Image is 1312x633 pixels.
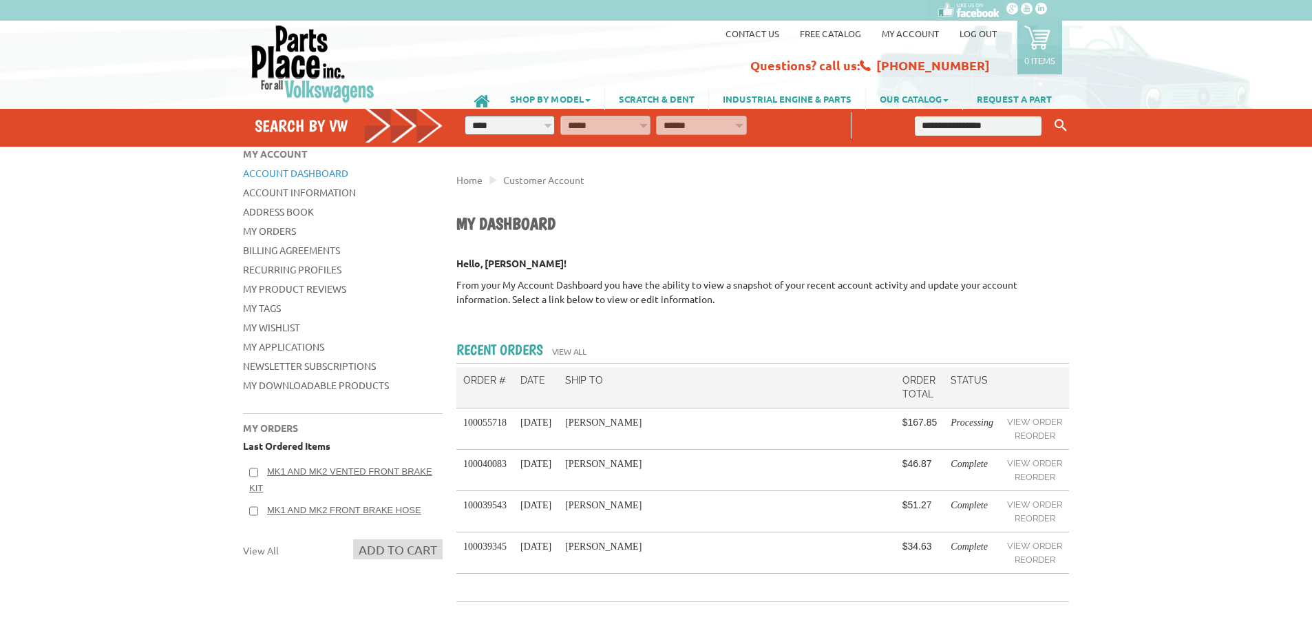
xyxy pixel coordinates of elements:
a: Recurring Profiles [243,263,341,276]
em: Complete [951,459,988,469]
em: Complete [951,500,988,510]
td: 100055718 [456,408,514,450]
a: View Order [1007,498,1062,512]
span: $167.85 [902,417,938,428]
a: Address Book [243,205,314,218]
a: MK1 and MK2 Vented Front Brake Kit [249,466,432,493]
th: Status [944,367,1000,408]
span: Add to Cart [359,542,437,557]
a: Log out [960,28,997,39]
a: Contact us [726,28,779,39]
a: View All [545,339,593,364]
a: My Orders [243,225,296,237]
p: From your My Account Dashboard you have the ability to view a snapshot of your recent account act... [456,278,1069,307]
td: [PERSON_NAME] [558,408,896,450]
span: $51.27 [902,499,932,510]
th: Order # [456,367,514,408]
a: My Downloadable Products [243,379,389,391]
span: [DATE] [520,417,551,428]
em: Complete [951,541,988,552]
p: 0 items [1024,54,1055,66]
span: My Account [243,147,308,160]
td: 100040083 [456,450,514,491]
a: REQUEST A PART [963,87,1066,110]
a: My Wishlist [243,321,300,333]
a: 0 items [1017,21,1062,74]
em: Processing [951,417,993,428]
span: $34.63 [902,541,932,552]
a: Customer Account [503,174,584,186]
h1: My Dashboard [456,214,1069,236]
a: Reorder [1007,512,1062,526]
th: Ship To [558,367,896,408]
a: INDUSTRIAL ENGINE & PARTS [709,87,865,110]
a: View Order [1007,415,1062,429]
td: 100039345 [456,532,514,574]
td: 100039543 [456,491,514,532]
span: [DATE] [520,541,551,552]
th: Date [514,367,558,408]
span: My Orders [243,422,298,434]
span: Order Total [902,375,935,399]
a: SHOP BY MODEL [496,87,604,110]
span: [DATE] [520,500,551,510]
a: OUR CATALOG [866,87,962,110]
strong: Hello, [PERSON_NAME]! [456,257,567,269]
span: [DATE] [520,459,551,469]
a: Reorder [1007,429,1062,443]
button: Add to Cart [353,539,443,559]
td: [PERSON_NAME] [558,450,896,491]
h4: Search by VW [255,116,443,136]
p: Last Ordered Items [243,439,443,453]
a: Free Catalog [800,28,861,39]
a: View Order [1007,457,1062,470]
a: SCRATCH & DENT [605,87,708,110]
a: Reorder [1007,553,1062,567]
a: My Applications [243,340,324,353]
td: [PERSON_NAME] [558,532,896,574]
a: View All [243,539,279,562]
a: My Product Reviews [243,282,346,295]
a: My Tags [243,302,281,314]
a: My Account [882,28,939,39]
a: MK1 and MK2 Front Brake Hose [267,505,421,515]
a: Billing Agreements [243,244,340,256]
img: Parts Place Inc! [250,24,376,103]
h2: Recent Orders [456,341,543,358]
a: Account Dashboard [243,167,348,179]
button: Keyword Search [1050,114,1071,137]
a: Reorder [1007,470,1062,484]
a: Newsletter Subscriptions [243,360,376,372]
a: View Order [1007,539,1062,553]
span: $46.87 [902,458,932,469]
a: Account Information [243,186,356,198]
td: [PERSON_NAME] [558,491,896,532]
a: Home [456,174,483,186]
